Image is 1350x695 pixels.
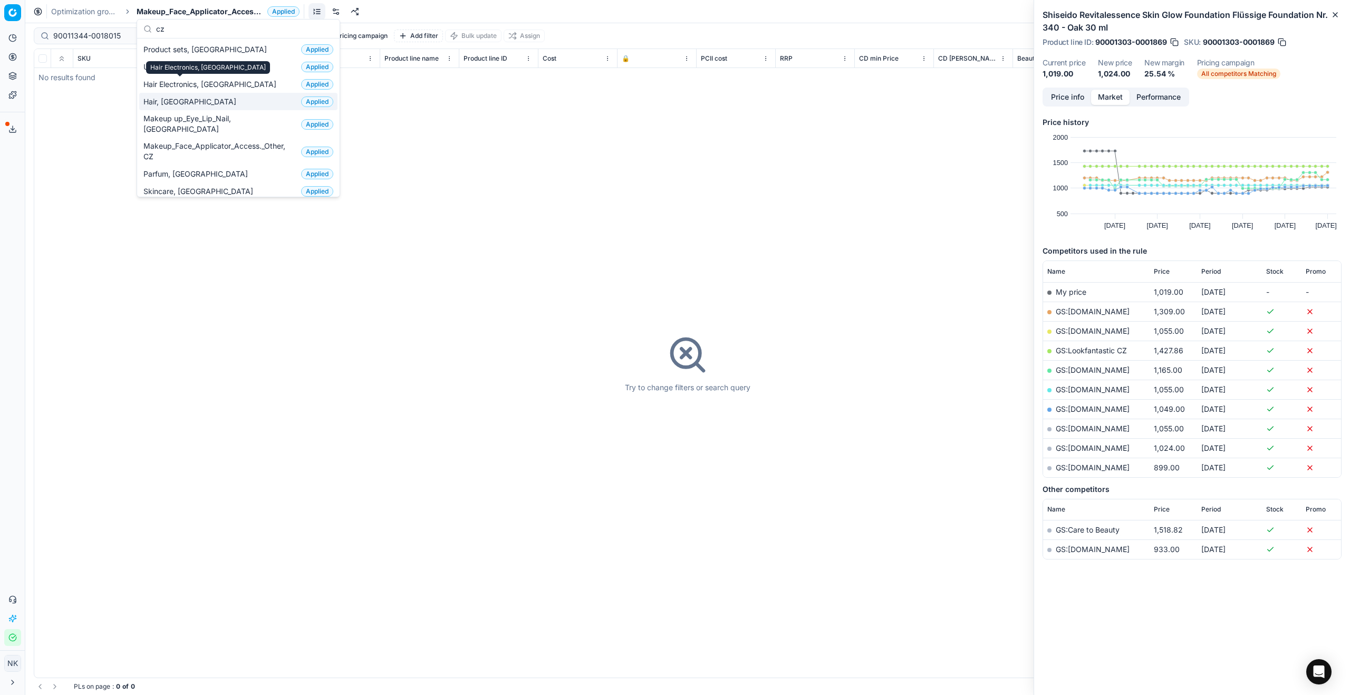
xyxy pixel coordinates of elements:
span: Promo [1306,505,1326,514]
span: 1,055.00 [1154,385,1184,394]
button: Go to next page [49,680,61,693]
span: 899.00 [1154,463,1180,472]
dt: New price [1098,59,1132,66]
a: GS:[DOMAIN_NAME] [1056,424,1130,433]
button: Add filter [394,30,443,42]
button: Market [1091,90,1130,105]
span: 1,309.00 [1154,307,1185,316]
button: Go to previous page [34,680,46,693]
span: Skincare, [GEOGRAPHIC_DATA] [143,186,257,197]
span: 90001303-0001869 [1095,37,1167,47]
span: Applied [301,44,333,55]
span: SKU [78,54,91,63]
strong: 0 [116,682,120,691]
a: GS:[DOMAIN_NAME] [1056,307,1130,316]
span: Cost [543,54,556,63]
span: [DATE] [1201,326,1226,335]
a: GS:[DOMAIN_NAME] [1056,463,1130,472]
span: PLs on page [74,682,110,691]
text: 2000 [1053,133,1068,141]
text: [DATE] [1189,221,1210,229]
span: Applied [301,186,333,197]
span: Applied [301,96,333,107]
span: Product sets, [GEOGRAPHIC_DATA] [143,44,271,55]
input: Search groups... [156,18,333,40]
span: SKU : [1184,38,1201,46]
span: Promo [1306,267,1326,276]
span: [DATE] [1201,404,1226,413]
span: Applied [301,79,333,90]
span: PCII cost [701,54,727,63]
span: 1,055.00 [1154,326,1184,335]
span: Hair Electronics, [GEOGRAPHIC_DATA] [143,79,281,90]
text: [DATE] [1147,221,1168,229]
button: NK [4,655,21,672]
dd: 1,019.00 [1043,69,1085,79]
span: Price [1154,267,1170,276]
span: Makeup_Face_Applicator_Access._Other, CZ [143,141,297,162]
dt: New margin [1144,59,1184,66]
span: Product line ID [464,54,507,63]
span: Stock [1266,267,1284,276]
span: 1,019.00 [1154,287,1183,296]
span: [DATE] [1201,385,1226,394]
span: Applied [301,62,333,72]
span: [DATE] [1201,443,1226,452]
text: 1500 [1053,159,1068,167]
span: Makeup_Face_Applicator_Access._Other, CZ [137,6,263,17]
span: Name [1047,267,1065,276]
h2: Shiseido Revitalessence Skin Glow Foundation Flüssige Foundation Nr. 340 - Oak 30 ml [1043,8,1342,34]
span: Product line ID : [1043,38,1093,46]
a: GS:[DOMAIN_NAME] [1056,385,1130,394]
text: [DATE] [1316,221,1337,229]
text: 500 [1057,210,1068,218]
span: CD min Price [859,54,899,63]
span: Applied [301,147,333,157]
span: 1,024.00 [1154,443,1185,452]
div: Suggestions [137,38,340,197]
span: 🔒 [622,54,630,63]
input: Search by SKU or title [53,31,169,41]
text: [DATE] [1275,221,1296,229]
div: Open Intercom Messenger [1306,659,1332,684]
span: Makeup up_Eye_Lip_Nail, [GEOGRAPHIC_DATA] [143,113,297,134]
span: Unassigned, [GEOGRAPHIC_DATA] [143,62,268,72]
span: 1,518.82 [1154,525,1183,534]
dt: Current price [1043,59,1085,66]
a: GS:[DOMAIN_NAME] [1056,545,1130,554]
span: CD [PERSON_NAME] [938,54,998,63]
td: - [1301,282,1341,302]
h5: Price history [1043,117,1342,128]
a: GS:Lookfantastic CZ [1056,346,1127,355]
text: [DATE] [1232,221,1253,229]
nav: breadcrumb [51,6,300,17]
button: Performance [1130,90,1188,105]
dd: 25.54 % [1144,69,1184,79]
span: [DATE] [1201,287,1226,296]
text: 1000 [1053,184,1068,192]
span: [DATE] [1201,346,1226,355]
span: All competitors Matching [1197,69,1280,79]
span: NK [5,655,21,671]
span: [DATE] [1201,525,1226,534]
span: Beauty outlet price [1017,54,1074,63]
span: [DATE] [1201,307,1226,316]
span: Makeup_Face_Applicator_Access._Other, CZApplied [137,6,300,17]
span: Name [1047,505,1065,514]
span: RRP [780,54,793,63]
td: - [1262,282,1301,302]
span: Applied [301,119,333,130]
span: Applied [301,169,333,179]
a: GS:[DOMAIN_NAME] [1056,326,1130,335]
span: Period [1201,505,1221,514]
div: : [74,682,135,691]
span: [DATE] [1201,365,1226,374]
span: Stock [1266,505,1284,514]
button: Price info [1044,90,1091,105]
span: 1,427.86 [1154,346,1183,355]
div: Try to change filters or search query [625,382,750,393]
span: [DATE] [1201,424,1226,433]
span: 933.00 [1154,545,1180,554]
a: GS:[DOMAIN_NAME] [1056,365,1130,374]
a: GS:Care to Beauty [1056,525,1120,534]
